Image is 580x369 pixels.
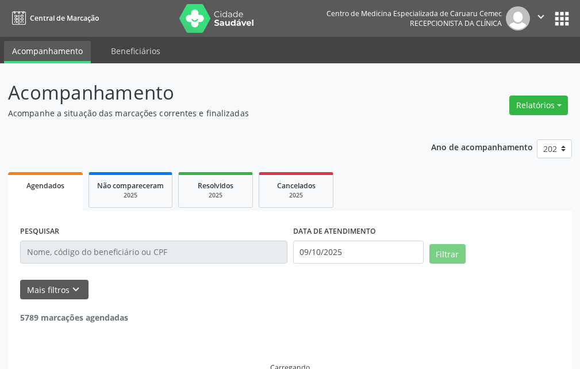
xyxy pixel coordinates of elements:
[20,241,287,264] input: Nome, código do beneficiário ou CPF
[293,241,424,264] input: Selecione um intervalo
[410,18,502,28] span: Recepcionista da clínica
[97,181,164,191] span: Não compareceram
[8,9,99,28] a: Central de Marcação
[530,6,552,31] button: 
[20,223,59,241] label: PESQUISAR
[429,244,466,264] button: Filtrar
[277,181,316,191] span: Cancelados
[293,223,376,241] label: DATA DE ATENDIMENTO
[103,41,168,61] a: Beneficiários
[431,139,533,154] p: Ano de acompanhamento
[30,13,99,23] span: Central de Marcação
[97,191,164,200] div: 2025
[4,41,91,63] a: Acompanhamento
[267,191,325,200] div: 2025
[535,10,547,23] i: 
[8,107,403,119] p: Acompanhe a situação das marcações correntes e finalizadas
[198,181,233,191] span: Resolvidos
[20,280,89,300] button: Mais filtroskeyboard_arrow_down
[506,6,530,31] img: img
[8,78,403,107] p: Acompanhamento
[552,9,572,29] button: apps
[20,312,128,323] strong: 5789 marcações agendadas
[327,9,502,18] div: Centro de Medicina Especializada de Caruaru Cemec
[70,283,82,296] i: keyboard_arrow_down
[187,191,244,200] div: 2025
[26,181,64,191] span: Agendados
[509,96,568,115] button: Relatórios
